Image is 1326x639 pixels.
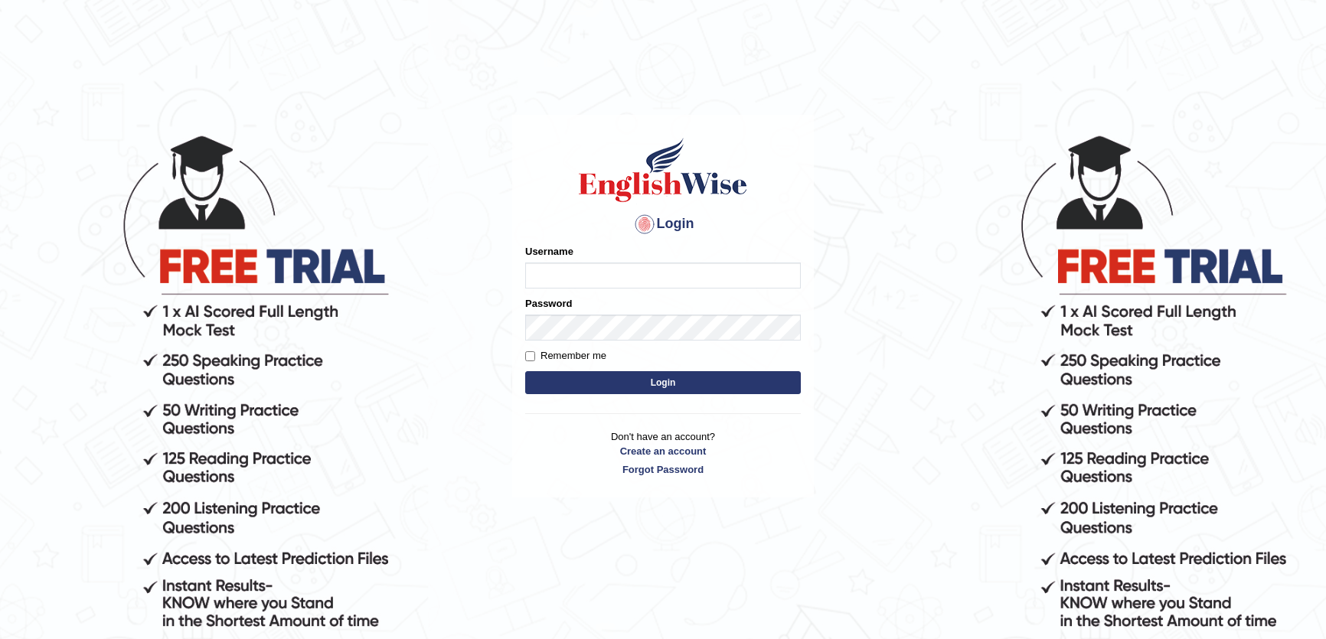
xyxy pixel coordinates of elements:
label: Password [525,296,572,311]
label: Remember me [525,348,606,364]
h4: Login [525,212,801,236]
label: Username [525,244,573,259]
p: Don't have an account? [525,429,801,477]
input: Remember me [525,351,535,361]
a: Forgot Password [525,462,801,477]
button: Login [525,371,801,394]
a: Create an account [525,444,801,458]
img: Logo of English Wise sign in for intelligent practice with AI [576,135,750,204]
